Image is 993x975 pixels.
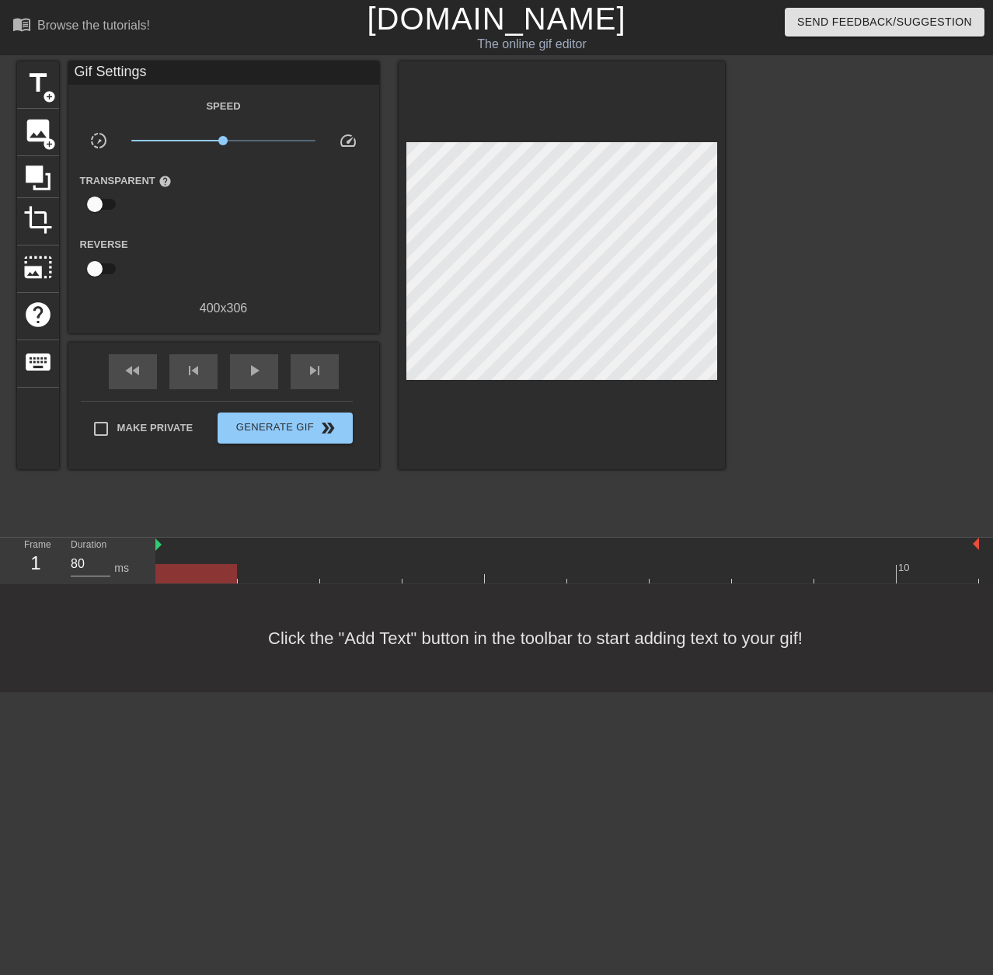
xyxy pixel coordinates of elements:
div: 10 [898,560,912,576]
a: [DOMAIN_NAME] [367,2,625,36]
div: Browse the tutorials! [37,19,150,32]
img: bound-end.png [973,538,979,550]
span: image [23,116,53,145]
button: Generate Gif [218,413,352,444]
span: help [159,175,172,188]
span: help [23,300,53,329]
span: Send Feedback/Suggestion [797,12,972,32]
div: ms [114,560,129,576]
div: 400 x 306 [68,299,379,318]
span: skip_next [305,361,324,380]
span: slow_motion_video [89,131,108,150]
span: photo_size_select_large [23,252,53,282]
span: keyboard [23,347,53,377]
div: Frame [12,538,59,583]
span: play_arrow [245,361,263,380]
span: crop [23,205,53,235]
div: The online gif editor [339,35,725,54]
label: Transparent [80,173,172,189]
span: double_arrow [319,419,337,437]
span: Make Private [117,420,193,436]
a: Browse the tutorials! [12,15,150,39]
span: title [23,68,53,98]
div: 1 [24,549,47,577]
span: fast_rewind [124,361,142,380]
div: Gif Settings [68,61,379,85]
span: add_circle [43,90,56,103]
span: speed [339,131,357,150]
label: Reverse [80,237,128,252]
span: skip_previous [184,361,203,380]
span: add_circle [43,138,56,151]
span: Generate Gif [224,419,346,437]
button: Send Feedback/Suggestion [785,8,984,37]
label: Duration [71,541,106,550]
span: menu_book [12,15,31,33]
label: Speed [206,99,240,114]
